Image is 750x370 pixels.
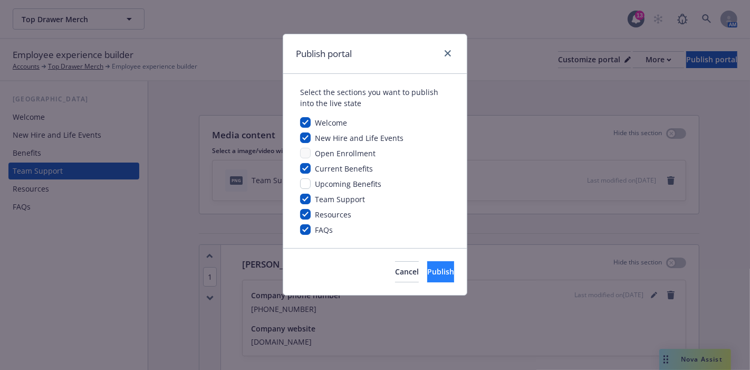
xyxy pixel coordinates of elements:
span: Cancel [395,267,419,277]
button: Publish [427,261,454,282]
span: Resources [315,210,351,220]
div: Select the sections you want to publish into the live state [300,87,450,109]
span: Current Benefits [315,164,373,174]
span: FAQs [315,225,333,235]
button: Cancel [395,261,419,282]
h1: Publish portal [296,47,352,61]
a: close [441,47,454,60]
span: Upcoming Benefits [315,179,381,189]
span: New Hire and Life Events [315,133,403,143]
span: Open Enrollment [315,148,376,158]
span: Publish [427,267,454,277]
span: Team Support [315,194,365,204]
span: Welcome [315,118,347,128]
